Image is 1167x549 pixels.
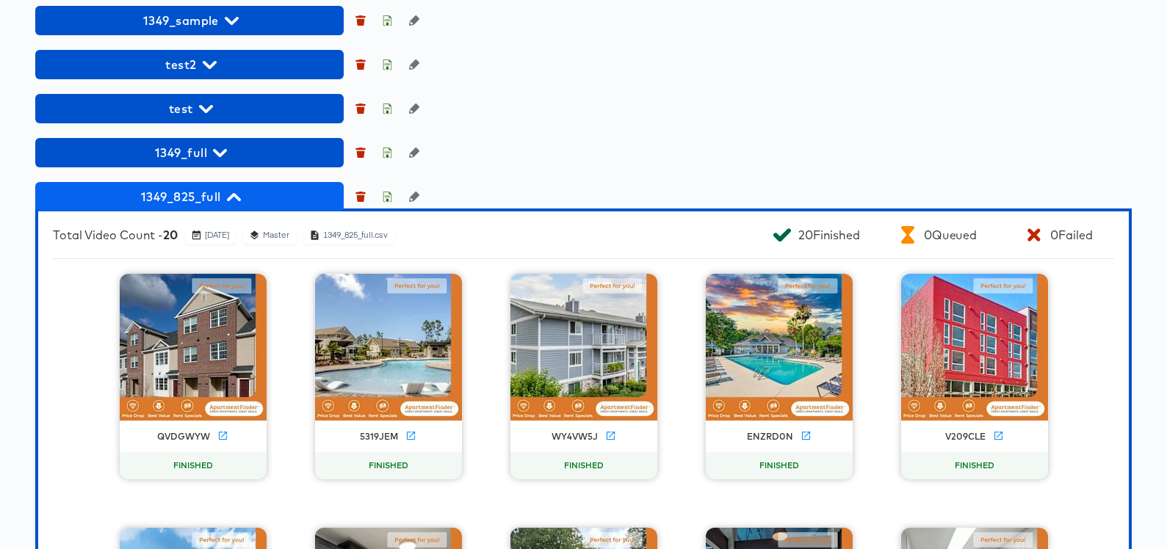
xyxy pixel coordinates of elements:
div: 0 Queued [924,228,977,242]
span: 1349_sample [43,10,336,31]
span: FINISHED [949,460,1000,472]
button: 1349_825_full [35,182,344,211]
b: 20 [163,228,178,242]
div: 0 Failed [1050,228,1092,242]
div: 5319jem [360,431,398,443]
span: 1349_825_full [43,186,336,207]
div: qvdgwyw [157,431,210,443]
img: thumbnail [315,274,462,421]
div: Master [262,230,290,241]
div: 20 Finished [798,228,860,242]
div: enzrd0n [747,431,793,443]
img: thumbnail [510,274,657,421]
div: v209cle [945,431,986,443]
span: FINISHED [754,460,805,472]
img: thumbnail [120,274,267,421]
span: FINISHED [558,460,610,472]
div: Total Video Count - [53,228,178,242]
span: FINISHED [167,460,219,472]
button: 1349_sample [35,6,344,35]
button: test2 [35,50,344,79]
button: 1349_full [35,138,344,167]
button: test [35,94,344,123]
div: 1349_825_full.csv [322,230,389,241]
span: test [43,98,336,119]
img: thumbnail [706,274,853,421]
div: wy4vw5j [552,431,598,443]
div: [DATE] [204,230,230,241]
span: test2 [43,54,336,75]
img: thumbnail [901,274,1048,421]
span: FINISHED [363,460,414,472]
span: 1349_full [43,142,336,163]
